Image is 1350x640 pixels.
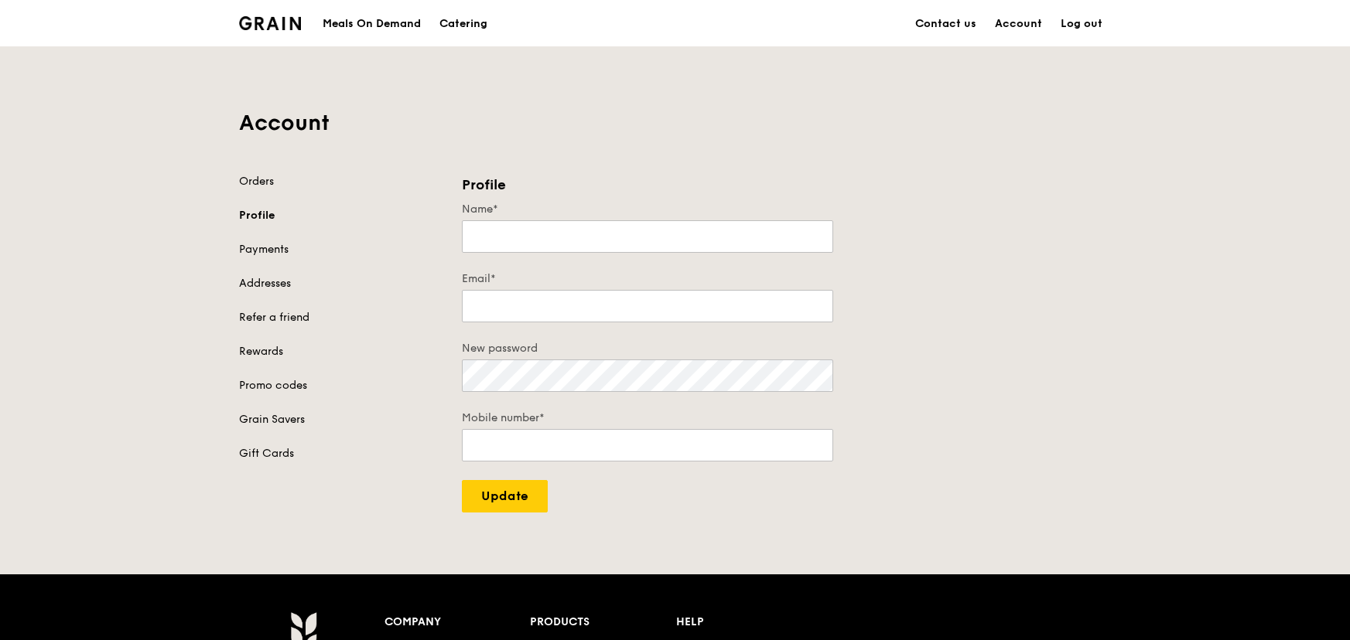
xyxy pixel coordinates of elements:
[384,611,531,633] div: Company
[439,1,487,47] div: Catering
[239,446,443,461] a: Gift Cards
[986,1,1051,47] a: Account
[239,109,1112,137] h1: Account
[462,202,833,217] label: Name*
[239,276,443,291] a: Addresses
[1051,1,1112,47] a: Log out
[239,412,443,427] a: Grain Savers
[530,611,676,633] div: Products
[239,310,443,325] a: Refer a friend
[239,174,443,189] a: Orders
[462,480,548,512] input: Update
[239,344,443,359] a: Rewards
[430,1,497,47] a: Catering
[323,1,421,47] div: Meals On Demand
[239,16,302,30] img: Grain
[462,341,833,356] label: New password
[676,611,822,633] div: Help
[239,242,443,257] a: Payments
[239,208,443,223] a: Profile
[462,174,833,196] h3: Profile
[906,1,986,47] a: Contact us
[462,271,833,287] label: Email*
[313,1,430,47] a: Meals On Demand
[462,410,833,426] label: Mobile number*
[239,378,443,393] a: Promo codes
